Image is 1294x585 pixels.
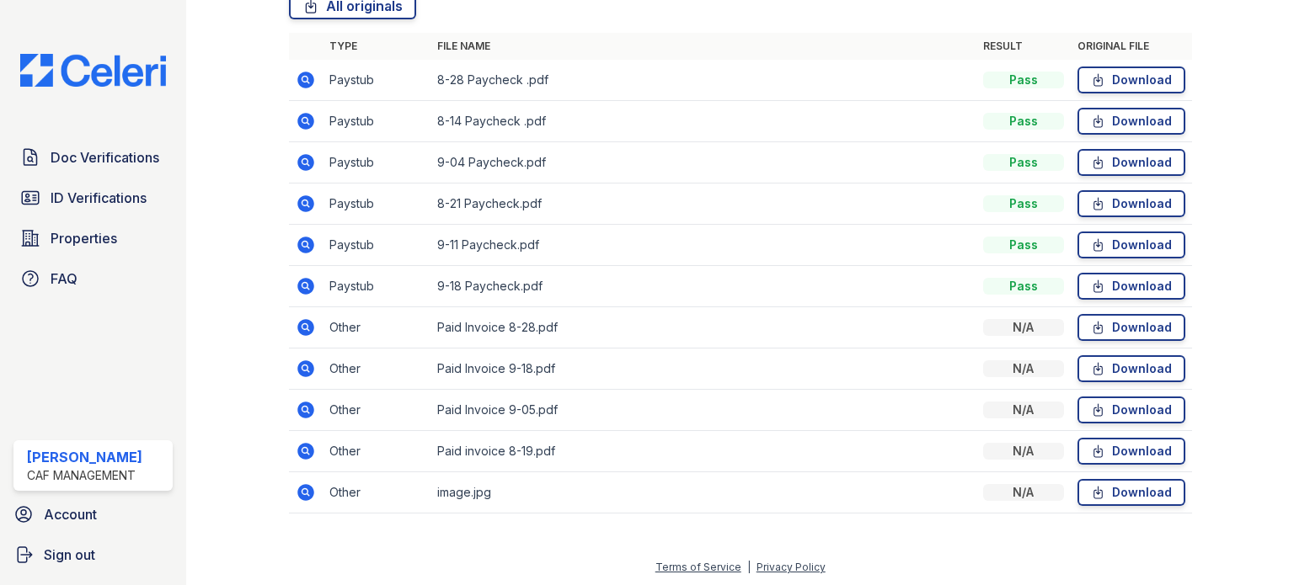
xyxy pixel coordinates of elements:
div: N/A [983,319,1064,336]
span: Sign out [44,545,95,565]
td: Paid invoice 8-19.pdf [430,431,976,472]
a: Account [7,497,179,531]
div: N/A [983,360,1064,377]
a: Download [1077,438,1185,465]
a: Download [1077,190,1185,217]
td: Paystub [323,266,430,307]
div: N/A [983,484,1064,501]
td: Paystub [323,101,430,142]
div: Pass [983,72,1064,88]
th: File name [430,33,976,60]
a: Download [1077,231,1185,258]
td: Paid Invoice 8-28.pdf [430,307,976,348]
td: Other [323,390,430,431]
span: FAQ [51,269,78,289]
div: Pass [983,154,1064,171]
td: Paid Invoice 9-18.pdf [430,348,976,390]
td: Other [323,348,430,390]
td: Paystub [323,225,430,266]
td: Paystub [323,60,430,101]
a: Download [1077,355,1185,382]
a: ID Verifications [13,181,173,215]
a: FAQ [13,262,173,295]
td: 8-28 Paycheck .pdf [430,60,976,101]
td: 9-18 Paycheck.pdf [430,266,976,307]
div: Pass [983,278,1064,295]
span: Doc Verifications [51,147,159,168]
img: CE_Logo_Blue-a8612792a0a2168367f1c8372b55b34899dd931a85d93a1a3d3e32e68fde9ad4.png [7,54,179,87]
td: image.jpg [430,472,976,513]
div: N/A [983,402,1064,418]
td: Other [323,431,430,472]
td: 9-04 Paycheck.pdf [430,142,976,183]
span: Properties [51,228,117,248]
a: Terms of Service [655,561,741,573]
div: CAF Management [27,467,142,484]
div: N/A [983,443,1064,460]
a: Doc Verifications [13,141,173,174]
div: | [747,561,751,573]
div: Pass [983,195,1064,212]
a: Download [1077,273,1185,300]
div: Pass [983,237,1064,253]
div: Pass [983,113,1064,130]
div: [PERSON_NAME] [27,447,142,467]
td: Other [323,472,430,513]
a: Download [1077,149,1185,176]
td: 8-14 Paycheck .pdf [430,101,976,142]
th: Original file [1071,33,1192,60]
td: Other [323,307,430,348]
span: ID Verifications [51,188,147,208]
a: Download [1077,479,1185,506]
a: Properties [13,221,173,255]
a: Download [1077,108,1185,135]
a: Download [1077,396,1185,423]
td: Paid Invoice 9-05.pdf [430,390,976,431]
a: Privacy Policy [757,561,826,573]
td: 9-11 Paycheck.pdf [430,225,976,266]
a: Sign out [7,538,179,572]
span: Account [44,504,97,524]
th: Type [323,33,430,60]
td: Paystub [323,183,430,225]
th: Result [976,33,1071,60]
a: Download [1077,66,1185,93]
td: 8-21 Paycheck.pdf [430,183,976,225]
td: Paystub [323,142,430,183]
a: Download [1077,314,1185,341]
